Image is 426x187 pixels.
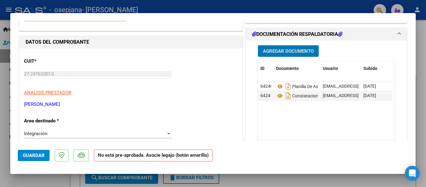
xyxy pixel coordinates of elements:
mat-expansion-panel-header: DOCUMENTACIÓN RESPALDATORIA [246,28,407,41]
p: Area destinado * [24,117,88,125]
span: Usuario [323,66,338,71]
div: Open Intercom Messenger [405,166,420,181]
span: Guardar [23,153,45,158]
p: [PERSON_NAME] [24,101,238,108]
datatable-header-cell: ID [258,62,274,75]
span: [DATE] [363,84,376,89]
span: ID [260,66,264,71]
datatable-header-cell: Subido [361,62,392,75]
span: Integración [24,131,47,136]
h1: DOCUMENTACIÓN RESPALDATORIA [252,31,342,38]
span: Documento [276,66,299,71]
div: DOCUMENTACIÓN RESPALDATORIA [246,41,407,170]
i: Descargar documento [284,81,292,91]
button: Guardar [18,150,50,161]
datatable-header-cell: Acción [392,62,423,75]
strong: DATOS DEL COMPROBANTE [26,39,89,45]
span: Agregar Documento [263,48,314,54]
span: 64240 [260,84,273,89]
i: Descargar documento [284,91,292,101]
span: Planilla De Asistencia Agosto 2025 [276,84,359,89]
p: CUIT [24,58,88,65]
div: 2 total [258,140,395,156]
span: Subido [363,66,377,71]
strong: No está pre-aprobada. Asocie legajo (botón amarillo) [94,150,213,162]
span: [DATE] [363,93,376,98]
span: ANALISIS PRESTADOR [24,90,71,96]
datatable-header-cell: Documento [274,62,320,75]
span: Constatacion De Documentacion [276,93,356,98]
span: 64241 [260,93,273,98]
datatable-header-cell: Usuario [320,62,361,75]
button: Agregar Documento [258,45,319,57]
